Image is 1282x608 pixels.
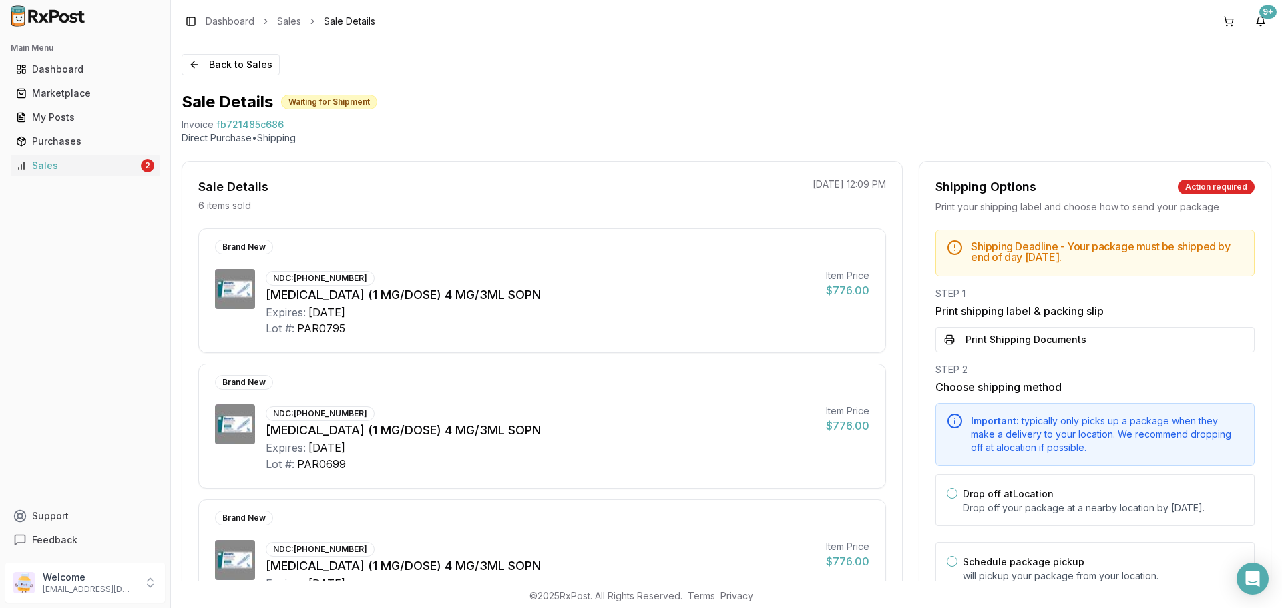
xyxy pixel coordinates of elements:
h2: Main Menu [11,43,160,53]
div: $776.00 [826,553,869,569]
div: PAR0795 [297,320,345,336]
label: Drop off at Location [963,488,1054,499]
div: My Posts [16,111,154,124]
a: Privacy [720,590,753,601]
button: Print Shipping Documents [935,327,1255,352]
div: Invoice [182,118,214,131]
div: [MEDICAL_DATA] (1 MG/DOSE) 4 MG/3ML SOPN [266,286,815,304]
div: NDC: [PHONE_NUMBER] [266,406,375,421]
div: Item Price [826,404,869,418]
span: Important: [971,415,1019,426]
div: Item Price [826,269,869,282]
div: Brand New [215,240,273,254]
label: Schedule package pickup [963,556,1084,567]
div: Expires: [266,575,306,591]
div: Item Price [826,540,869,553]
a: Sales2 [11,154,160,178]
div: [DATE] [308,575,345,591]
div: $776.00 [826,418,869,434]
a: Marketplace [11,81,160,105]
button: Support [5,504,165,528]
div: Sale Details [198,178,268,196]
span: fb721485c686 [216,118,284,131]
div: Expires: [266,440,306,456]
a: Terms [688,590,715,601]
div: STEP 1 [935,287,1255,300]
div: Brand New [215,511,273,525]
span: Feedback [32,533,77,547]
div: Open Intercom Messenger [1237,563,1269,595]
div: $776.00 [826,282,869,298]
h3: Choose shipping method [935,379,1255,395]
a: Dashboard [11,57,160,81]
div: Brand New [215,375,273,390]
div: Sales [16,159,138,172]
button: My Posts [5,107,165,128]
div: Expires: [266,304,306,320]
div: NDC: [PHONE_NUMBER] [266,271,375,286]
div: typically only picks up a package when they make a delivery to your location. We recommend droppi... [971,414,1243,454]
button: 9+ [1250,11,1271,32]
div: Action required [1178,180,1255,194]
div: NDC: [PHONE_NUMBER] [266,542,375,557]
button: Back to Sales [182,54,280,75]
div: STEP 2 [935,363,1255,376]
h1: Sale Details [182,91,273,113]
div: Lot #: [266,320,294,336]
div: 2 [141,159,154,172]
button: Feedback [5,528,165,552]
a: My Posts [11,105,160,129]
p: [DATE] 12:09 PM [813,178,886,191]
button: Sales2 [5,155,165,176]
div: [MEDICAL_DATA] (1 MG/DOSE) 4 MG/3ML SOPN [266,557,815,575]
a: Purchases [11,129,160,154]
div: Lot #: [266,456,294,472]
p: will pickup your package from your location. [963,569,1243,583]
button: Dashboard [5,59,165,80]
a: Dashboard [206,15,254,28]
p: Welcome [43,571,136,584]
button: Marketplace [5,83,165,104]
div: [DATE] [308,440,345,456]
img: Ozempic (1 MG/DOSE) 4 MG/3ML SOPN [215,404,255,444]
p: 6 items sold [198,199,251,212]
span: Sale Details [324,15,375,28]
div: Print your shipping label and choose how to send your package [935,200,1255,214]
div: Shipping Options [935,178,1036,196]
h5: Shipping Deadline - Your package must be shipped by end of day [DATE] . [971,241,1243,262]
h3: Print shipping label & packing slip [935,303,1255,319]
nav: breadcrumb [206,15,375,28]
div: Dashboard [16,63,154,76]
div: Purchases [16,135,154,148]
div: 9+ [1259,5,1277,19]
div: [MEDICAL_DATA] (1 MG/DOSE) 4 MG/3ML SOPN [266,421,815,440]
img: User avatar [13,572,35,593]
img: Ozempic (1 MG/DOSE) 4 MG/3ML SOPN [215,540,255,580]
div: Waiting for Shipment [281,95,377,109]
div: Marketplace [16,87,154,100]
button: Purchases [5,131,165,152]
img: RxPost Logo [5,5,91,27]
div: PAR0699 [297,456,346,472]
p: [EMAIL_ADDRESS][DOMAIN_NAME] [43,584,136,595]
div: [DATE] [308,304,345,320]
a: Sales [277,15,301,28]
p: Drop off your package at a nearby location by [DATE] . [963,501,1243,515]
img: Ozempic (1 MG/DOSE) 4 MG/3ML SOPN [215,269,255,309]
p: Direct Purchase • Shipping [182,131,1271,145]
